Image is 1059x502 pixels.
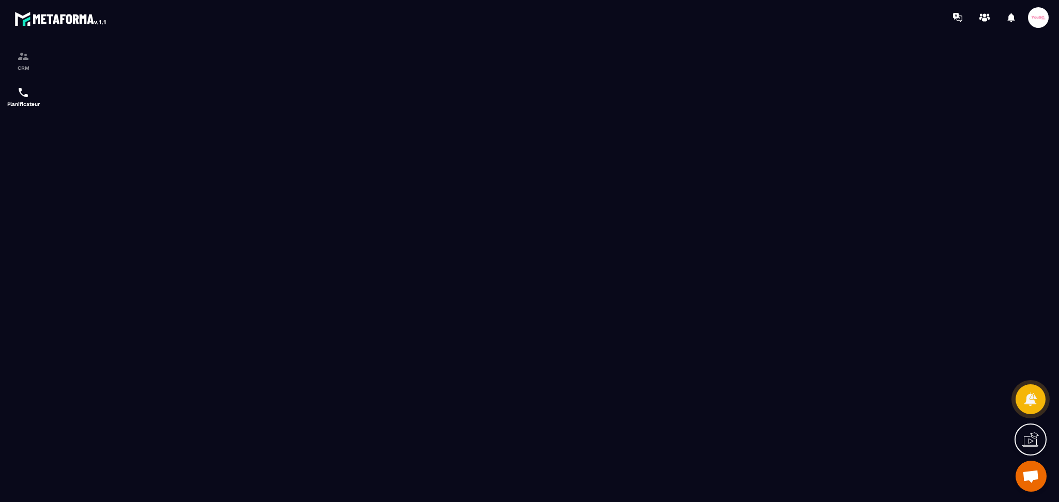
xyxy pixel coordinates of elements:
img: formation [17,50,29,62]
p: CRM [3,65,44,71]
img: scheduler [17,86,29,99]
img: logo [14,9,108,28]
a: schedulerschedulerPlanificateur [3,79,44,115]
p: Planificateur [3,101,44,107]
a: formationformationCRM [3,42,44,79]
a: Ouvrir le chat [1016,461,1047,492]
